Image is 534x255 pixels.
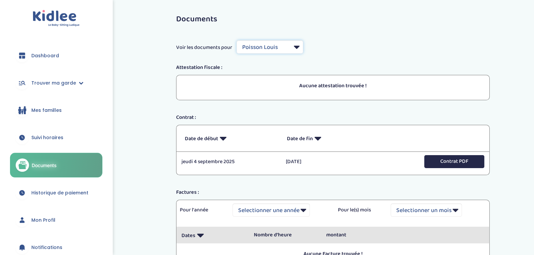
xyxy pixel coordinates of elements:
[10,71,102,95] a: Trouver ma garde
[424,158,484,165] a: Contrat PDF
[326,231,388,239] p: montant
[31,52,59,59] span: Dashboard
[286,158,380,166] p: [DATE]
[254,231,316,239] p: Nombre d’heure
[338,206,381,214] p: Pour le(s) mois
[185,130,277,146] p: Date de début
[185,82,481,90] p: Aucune attestation trouvée !
[31,134,63,141] span: Suivi horaires
[10,126,102,149] a: Suivi horaires
[180,206,222,214] p: Pour l'année
[33,10,80,27] img: logo.svg
[10,44,102,68] a: Dashboard
[31,244,62,251] span: Notifications
[424,155,484,168] button: Contrat PDF
[10,153,102,177] a: Documents
[31,189,88,196] span: Historique de paiement
[176,15,490,24] h3: Documents
[10,208,102,232] a: Mon Profil
[10,98,102,122] a: Mes familles
[171,188,495,196] div: Factures :
[31,80,76,87] span: Trouver ma garde
[181,227,244,243] p: Dates
[31,107,62,114] span: Mes familles
[176,44,232,52] span: Voir les documents pour
[32,162,57,169] span: Documents
[10,181,102,205] a: Historique de paiement
[31,217,55,224] span: Mon Profil
[181,158,276,166] p: jeudi 4 septembre 2025
[171,114,495,122] div: Contrat :
[171,64,495,72] div: Attestation fiscale :
[287,130,379,146] p: Date de fin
